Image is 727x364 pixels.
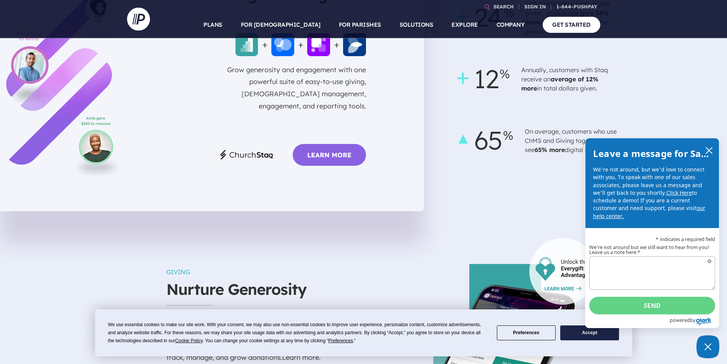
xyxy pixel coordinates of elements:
[696,335,719,358] button: Close Chatbox
[703,145,715,155] button: close chatbox
[293,144,366,166] a: Learn More
[589,256,715,290] textarea: We're not around but we still want to hear from you! Leave us a note here.
[235,33,258,56] img: icon_giving-bckgrnd-600x600-1.png
[328,338,353,343] span: Preferences
[166,265,324,279] h6: GIVING
[258,36,271,53] span: +
[496,11,525,38] a: COMPANY
[461,56,506,102] span: 12
[593,146,711,161] h2: Leave a message for Sales!
[521,75,598,92] b: average of 12% more
[282,353,321,361] a: Learn more.
[95,309,632,356] div: Cookie Consent Prompt
[451,11,478,38] a: EXPLORE
[708,259,711,263] span: Required field
[543,17,600,32] a: GET STARTED
[213,64,366,135] p: Grow generosity and engagement with one powerful suite of easy-to-use giving, [DEMOGRAPHIC_DATA] ...
[203,11,222,38] a: PLANS
[589,237,715,242] p: * indicates a required field
[525,124,620,157] p: On average, customers who use ChMS and Giving together see digital givers.
[307,33,330,56] img: icon_apps-bckgrnd-600x600-1.png
[241,11,321,38] a: FOR [DEMOGRAPHIC_DATA]
[593,166,711,220] p: We're not around, but we'd love to connect with you. To speak with one of our sales associates, p...
[690,315,695,325] span: by
[589,297,715,314] button: Send
[166,279,324,305] h3: Nurture Generosity
[670,315,719,328] a: Powered by Olark
[535,146,565,154] b: 65% more
[560,325,619,340] button: Accept
[585,138,719,328] div: olark chatbox
[521,62,617,96] p: Annually, customers with Staq receive an in total dollars given.
[461,117,509,163] span: 65
[589,245,715,255] label: We're not around but we still want to hear from you! Leave us a note here.*
[400,11,434,38] a: SOLUTIONS
[339,11,381,38] a: FOR PARISHES
[220,150,274,159] img: churchstaq-logo.png
[497,325,556,340] button: Preferences
[294,36,308,53] span: +
[343,33,366,56] img: icon_insights-bckgrnd-600x600-1.png
[175,338,203,343] span: Cookie Policy
[271,33,294,56] img: icon_chms-bckgrnd-600x600-1.png
[108,321,488,345] div: We use essential cookies to make our site work. With your consent, we may also use non-essential ...
[670,315,690,325] span: powered
[330,36,343,53] span: +
[666,189,692,196] a: Click Here
[593,205,705,220] a: our help center.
